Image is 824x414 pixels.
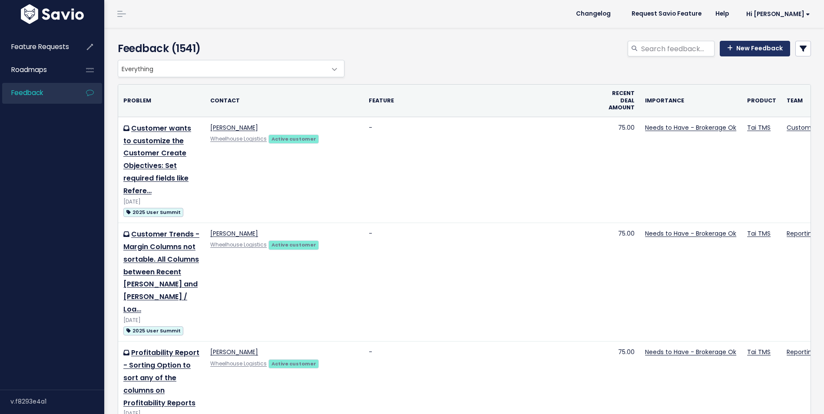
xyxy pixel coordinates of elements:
a: Needs to Have - Brokerage Ok [645,123,736,132]
h4: Feedback (1541) [118,41,340,56]
th: Contact [205,85,364,117]
div: [DATE] [123,197,200,207]
div: [DATE] [123,316,200,325]
span: 2025 User Summit [123,208,183,217]
span: Hi [PERSON_NAME] [746,11,810,17]
a: Feature Requests [2,37,72,57]
img: logo-white.9d6f32f41409.svg [19,4,86,24]
a: Wheelhouse Logistics [210,241,267,248]
a: Roadmaps [2,60,72,80]
td: - [364,117,603,223]
a: [PERSON_NAME] [210,348,258,356]
a: Active customer [268,359,319,368]
a: Active customer [268,240,319,249]
a: Needs to Have - Brokerage Ok [645,348,736,356]
th: Feature [364,85,603,117]
span: Feedback [11,88,43,97]
strong: Active customer [271,241,316,248]
a: Needs to Have - Brokerage Ok [645,229,736,238]
a: 2025 User Summit [123,207,183,217]
strong: Active customer [271,135,316,142]
a: Customer wants to customize the Customer Create Objectives: Set required fields like Refere… [123,123,191,196]
th: Product [742,85,781,117]
a: [PERSON_NAME] [210,229,258,238]
a: Reporting [787,348,816,356]
td: - [364,223,603,342]
span: 2025 User Summit [123,326,183,335]
th: Importance [640,85,742,117]
th: Problem [118,85,205,117]
td: 75.00 [603,117,640,223]
a: Tai TMS [747,348,771,356]
span: Everything [118,60,327,77]
a: Feedback [2,83,72,103]
strong: Active customer [271,360,316,367]
input: Search feedback... [640,41,715,56]
a: Help [708,7,736,20]
span: Everything [118,60,344,77]
a: Reporting [787,229,816,238]
span: Changelog [576,11,611,17]
a: Wheelhouse Logistics [210,135,267,142]
a: Request Savio Feature [625,7,708,20]
a: Customer Trends - Margin Columns not sortable. All Columns between Recent [PERSON_NAME] and [PERS... [123,229,199,314]
a: 2025 User Summit [123,325,183,336]
span: Roadmaps [11,65,47,74]
a: Active customer [268,134,319,143]
a: New Feedback [720,41,790,56]
div: v.f8293e4a1 [10,390,104,413]
a: [PERSON_NAME] [210,123,258,132]
a: Tai TMS [747,229,771,238]
a: Wheelhouse Logistics [210,360,267,367]
span: Feature Requests [11,42,69,51]
a: Profitability Report - Sorting Option to sort any of the columns on Profitability Reports [123,348,199,407]
a: Tai TMS [747,123,771,132]
a: Hi [PERSON_NAME] [736,7,817,21]
td: 75.00 [603,223,640,342]
th: Recent deal amount [603,85,640,117]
